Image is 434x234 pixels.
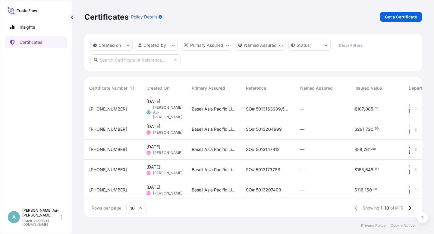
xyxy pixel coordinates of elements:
p: Status [297,42,310,48]
span: Reference [246,85,266,91]
span: CC [147,130,150,136]
span: [DATE] [146,144,160,150]
button: Clear Filters [334,40,367,50]
span: SO# 5013147812 [246,146,280,152]
p: Certificates [20,39,42,45]
span: $ [354,147,357,152]
span: SO# 5013163999,5013193162, 5013193166 [246,106,291,112]
span: $ [354,188,357,192]
span: Named Assured [300,85,333,91]
span: 261 [363,147,371,152]
span: 153 [357,168,364,172]
a: Privacy Policy [361,223,386,228]
span: , [362,147,363,152]
span: — [300,126,304,132]
span: [DATE] [409,129,423,135]
p: Insights [20,24,35,30]
span: , [363,188,365,192]
p: Clear Filters [339,42,363,48]
p: Primary Assured [190,42,223,48]
span: , [364,127,366,131]
span: Basell Asia Pacific Limited [192,126,236,132]
span: — [300,146,304,152]
span: 107 [357,107,364,111]
input: Search Certificate or Reference... [90,54,181,65]
span: [PERSON_NAME] [153,150,182,155]
span: Departure [409,85,429,91]
span: $ [354,127,357,131]
span: 720 [366,127,373,131]
span: — [300,106,304,112]
span: . [371,148,372,150]
span: . [372,188,373,191]
span: [DATE] [146,184,160,190]
span: Insured Value [354,85,382,91]
span: [PHONE_NUMBER] [89,106,127,112]
span: . [374,128,375,130]
p: [EMAIL_ADDRESS][DOMAIN_NAME] [22,219,60,226]
span: of 1415 [390,205,403,211]
span: [DATE] [409,169,423,175]
span: [PHONE_NUMBER] [89,187,127,193]
button: distributor Filter options [181,40,232,51]
span: [DATE] [409,189,423,195]
span: [PERSON_NAME] [153,191,182,196]
span: CC [147,150,150,156]
span: [DATE] [146,164,160,170]
span: 00 [375,168,379,170]
span: AA [147,109,150,115]
a: Insights [5,21,67,33]
span: 291 [357,127,364,131]
span: Basell Asia Pacific Limited [192,146,236,152]
span: [PERSON_NAME] [153,130,182,135]
span: . [374,168,375,170]
span: 160 [365,188,372,192]
span: SO# 5013204999 [246,126,282,132]
span: SO# 5013173788 [246,167,280,173]
p: Policy Details [131,14,157,20]
span: [PHONE_NUMBER] [89,167,127,173]
span: [DATE] [146,98,160,104]
span: Created On [146,85,169,91]
button: createdOn Filter options [90,40,133,51]
span: [PERSON_NAME] Au-[PERSON_NAME] [153,105,182,120]
span: 50 [372,148,376,150]
span: — [300,187,304,193]
p: Certificates [84,12,129,22]
span: 116 [357,188,363,192]
span: 1-10 [381,205,389,211]
span: Certificate Number [89,85,127,91]
span: Basell Asia Pacific Limited [192,187,236,193]
span: 085 [365,107,373,111]
span: 58 [357,147,362,152]
span: — [300,167,304,173]
span: , [364,107,365,111]
span: [DATE] [409,149,423,155]
span: A [12,214,16,220]
a: Get a Certificate [380,12,422,22]
p: Named Assured [244,42,277,48]
span: Basell Asia Pacific Limited [192,106,236,112]
span: [PERSON_NAME] [153,171,182,175]
span: 00 [375,128,379,130]
button: Sort [129,85,136,92]
span: Primary Assured [192,85,225,91]
span: SO# 5013207403 [246,187,281,193]
a: Cookie Notice [391,223,415,228]
span: , [364,168,365,172]
a: Certificates [5,36,67,48]
button: createdBy Filter options [136,40,178,51]
span: [PHONE_NUMBER] [89,146,127,152]
p: Created on [99,42,121,48]
button: certificateStatus Filter options [288,40,331,51]
button: cargoOwner Filter options [235,40,285,51]
span: $ [354,168,357,172]
span: € [354,107,357,111]
span: Rows per page [92,205,121,211]
p: Get a Certificate [385,14,417,20]
span: [PHONE_NUMBER] [89,126,127,132]
p: Created by [143,42,166,48]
